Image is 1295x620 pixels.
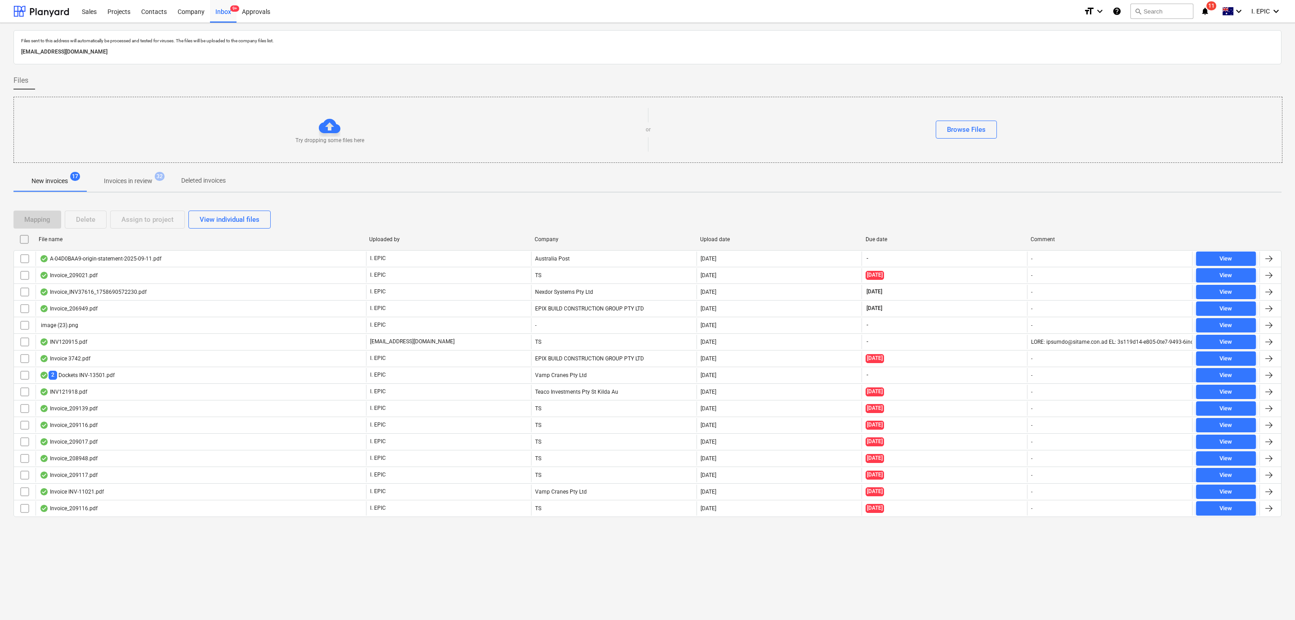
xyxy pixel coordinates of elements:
[531,335,696,349] div: TS
[701,489,716,495] div: [DATE]
[646,126,651,134] p: or
[701,339,716,345] div: [DATE]
[866,305,883,312] span: [DATE]
[936,121,997,139] button: Browse Files
[866,421,884,429] span: [DATE]
[1031,355,1032,362] div: -
[40,288,147,296] div: Invoice_INV37616_1758690572230.pdf
[40,305,49,312] div: OCR finished
[370,504,386,512] p: I. EPIC
[531,468,696,482] div: TS
[295,137,364,144] p: Try dropping some files here
[40,488,104,495] div: Invoice INV-11021.pdf
[866,354,884,363] span: [DATE]
[1219,304,1232,314] div: View
[370,488,386,495] p: I. EPIC
[370,404,386,412] p: I. EPIC
[1130,4,1193,19] button: Search
[1201,6,1210,17] i: notifications
[1219,270,1232,281] div: View
[531,252,696,266] div: Australia Post
[1233,6,1244,17] i: keyboard_arrow_down
[40,388,49,395] div: OCR finished
[866,454,884,463] span: [DATE]
[370,271,386,279] p: I. EPIC
[40,255,161,262] div: A-04D0BAA9-origin-statement-2025-09-11.pdf
[40,322,78,328] div: image (23).png
[370,421,386,429] p: I. EPIC
[1031,389,1032,395] div: -
[40,255,49,262] div: OCR finished
[1031,256,1032,262] div: -
[40,388,87,395] div: INV121918.pdf
[866,236,1024,243] div: Due date
[40,455,98,462] div: Invoice_208948.pdf
[1219,287,1232,297] div: View
[1031,322,1032,328] div: -
[370,355,386,362] p: I. EPIC
[370,288,386,296] p: I. EPIC
[866,288,883,296] span: [DATE]
[1196,252,1256,266] button: View
[866,255,869,262] span: -
[181,176,226,185] p: Deleted invoices
[1196,335,1256,349] button: View
[1250,577,1295,620] div: Chat Widget
[701,256,716,262] div: [DATE]
[40,355,90,362] div: Invoice 3742.pdf
[40,338,49,346] div: OCR finished
[531,351,696,366] div: EPIX BUILD CONSTRUCTION GROUP PTY LTD
[866,504,884,512] span: [DATE]
[1196,318,1256,332] button: View
[1031,272,1032,279] div: -
[70,172,80,181] span: 17
[531,485,696,499] div: Vamp Cranes Pty Ltd
[701,389,716,395] div: [DATE]
[1031,489,1032,495] div: -
[40,438,98,445] div: Invoice_209017.pdf
[531,435,696,449] div: TS
[531,285,696,299] div: Nexdor Systems Pty Ltd
[1031,422,1032,428] div: -
[31,176,68,186] p: New invoices
[947,124,986,135] div: Browse Files
[701,505,716,512] div: [DATE]
[1219,254,1232,264] div: View
[40,288,49,296] div: OCR finished
[1219,470,1232,481] div: View
[531,418,696,432] div: TS
[1031,455,1032,462] div: -
[1219,503,1232,514] div: View
[1196,385,1256,399] button: View
[1219,420,1232,431] div: View
[39,236,362,243] div: File name
[1196,268,1256,283] button: View
[49,371,57,379] span: 2
[1219,354,1232,364] div: View
[531,301,696,316] div: EPIX BUILD CONSTRUCTION GROUP PTY LTD
[701,322,716,328] div: [DATE]
[531,451,696,466] div: TS
[370,371,386,379] p: I. EPIC
[188,211,271,229] button: View individual files
[1031,505,1032,512] div: -
[531,368,696,382] div: Vamp Cranes Pty Ltd
[866,321,869,329] span: -
[1031,236,1189,243] div: Comment
[866,371,869,379] span: -
[40,505,98,512] div: Invoice_209116.pdf
[1206,1,1216,10] span: 11
[1196,451,1256,466] button: View
[370,338,455,346] p: [EMAIL_ADDRESS][DOMAIN_NAME]
[1031,439,1032,445] div: -
[40,371,115,379] div: Dockets INV-13501.pdf
[1271,6,1282,17] i: keyboard_arrow_down
[531,501,696,516] div: TS
[370,321,386,329] p: I. EPIC
[701,355,716,362] div: [DATE]
[701,372,716,378] div: [DATE]
[370,388,386,395] p: I. EPIC
[370,305,386,312] p: I. EPIC
[1112,6,1121,17] i: Knowledge base
[1196,418,1256,432] button: View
